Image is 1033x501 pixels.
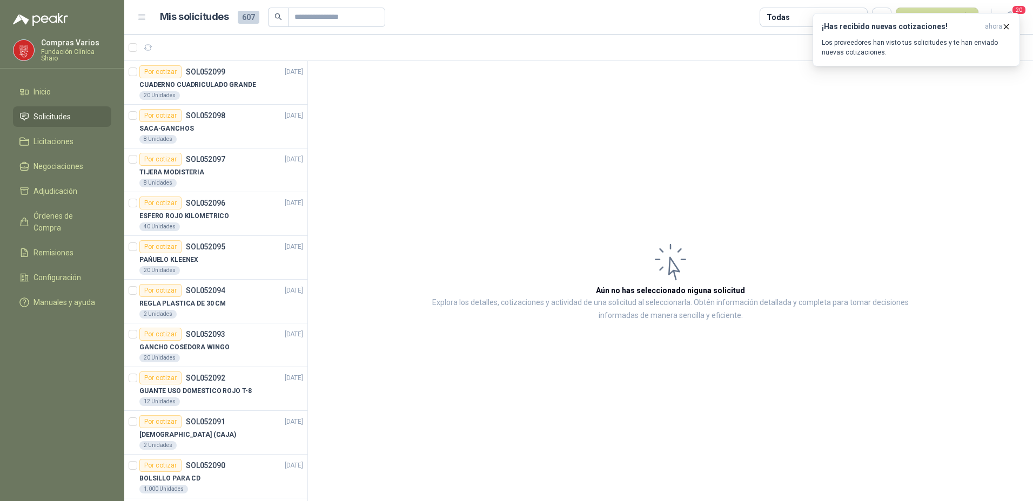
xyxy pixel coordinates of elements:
[124,455,307,498] a: Por cotizarSOL052090[DATE] BOLSILLO PARA CD1.000 Unidades
[186,462,225,469] p: SOL052090
[124,367,307,411] a: Por cotizarSOL052092[DATE] GUANTE USO DOMESTICO ROJO T-812 Unidades
[139,415,182,428] div: Por cotizar
[139,240,182,253] div: Por cotizar
[13,242,111,263] a: Remisiones
[139,135,177,144] div: 8 Unidades
[285,286,303,296] p: [DATE]
[285,417,303,427] p: [DATE]
[1001,8,1020,27] button: 20
[33,296,95,308] span: Manuales y ayuda
[285,154,303,165] p: [DATE]
[186,287,225,294] p: SOL052094
[13,181,111,201] a: Adjudicación
[139,167,204,178] p: TIJERA MODISTERIA
[13,156,111,177] a: Negociaciones
[139,65,182,78] div: Por cotizar
[822,22,981,31] h3: ¡Has recibido nuevas cotizaciones!
[139,342,229,353] p: GANCHO COSEDORA WINGO
[822,38,1011,57] p: Los proveedores han visto tus solicitudes y te han enviado nuevas cotizaciones.
[285,67,303,77] p: [DATE]
[33,210,101,234] span: Órdenes de Compra
[139,197,182,209] div: Por cotizar
[139,430,236,440] p: [DEMOGRAPHIC_DATA] (CAJA)
[124,236,307,280] a: Por cotizarSOL052095[DATE] PAŃUELO KLEENEX20 Unidades
[285,242,303,252] p: [DATE]
[33,111,71,123] span: Solicitudes
[139,328,182,341] div: Por cotizar
[186,374,225,382] p: SOL052092
[139,485,188,493] div: 1.000 Unidades
[13,206,111,238] a: Órdenes de Compra
[124,105,307,148] a: Por cotizarSOL052098[DATE] SACA-GANCHOS8 Unidades
[274,13,282,21] span: search
[160,9,229,25] h1: Mis solicitudes
[13,106,111,127] a: Solicitudes
[985,22,1002,31] span: ahora
[139,211,229,221] p: ESFERO ROJO KILOMETRICO
[186,243,225,250] p: SOL052095
[139,284,182,297] div: Por cotizar
[186,68,225,76] p: SOL052099
[139,266,180,275] div: 20 Unidades
[13,82,111,102] a: Inicio
[33,247,73,259] span: Remisiones
[813,13,1020,66] button: ¡Has recibido nuevas cotizaciones!ahora Los proveedores han visto tus solicitudes y te han enviad...
[596,285,745,296] h3: Aún no has seleccionado niguna solicitud
[124,323,307,367] a: Por cotizarSOL052093[DATE] GANCHO COSEDORA WINGO20 Unidades
[139,124,194,134] p: SACA-GANCHOS
[41,49,111,62] p: Fundación Clínica Shaio
[285,198,303,208] p: [DATE]
[285,461,303,471] p: [DATE]
[139,179,177,187] div: 8 Unidades
[896,8,978,27] button: Nueva solicitud
[139,473,200,484] p: BOLSILLO PARA CD
[139,222,180,231] div: 40 Unidades
[124,192,307,236] a: Por cotizarSOL052096[DATE] ESFERO ROJO KILOMETRICO40 Unidades
[41,39,111,46] p: Compras Varios
[13,292,111,313] a: Manuales y ayuda
[33,272,81,283] span: Configuración
[416,296,925,322] p: Explora los detalles, cotizaciones y actividad de una solicitud al seleccionarla. Obtén informaci...
[124,61,307,105] a: Por cotizarSOL052099[DATE] CUADERNO CUADRICULADO GRANDE20 Unidades
[139,109,182,122] div: Por cotizar
[186,112,225,119] p: SOL052098
[139,354,180,362] div: 20 Unidades
[238,11,259,24] span: 607
[139,310,177,319] div: 2 Unidades
[13,131,111,152] a: Licitaciones
[33,136,73,147] span: Licitaciones
[13,267,111,288] a: Configuración
[124,280,307,323] a: Por cotizarSOL052094[DATE] REGLA PLASTICA DE 30 CM2 Unidades
[14,40,34,60] img: Company Logo
[124,411,307,455] a: Por cotizarSOL052091[DATE] [DEMOGRAPHIC_DATA] (CAJA)2 Unidades
[186,155,225,163] p: SOL052097
[13,13,68,26] img: Logo peakr
[285,111,303,121] p: [DATE]
[767,11,789,23] div: Todas
[139,255,198,265] p: PAŃUELO KLEENEX
[186,199,225,207] p: SOL052096
[139,80,256,90] p: CUADERNO CUADRICULADO GRANDE
[285,373,303,383] p: [DATE]
[1011,5,1027,15] span: 20
[186,418,225,425] p: SOL052091
[33,185,77,197] span: Adjudicación
[139,153,182,166] div: Por cotizar
[285,329,303,340] p: [DATE]
[139,371,182,384] div: Por cotizar
[139,397,180,406] div: 12 Unidades
[186,330,225,338] p: SOL052093
[124,148,307,192] a: Por cotizarSOL052097[DATE] TIJERA MODISTERIA8 Unidades
[139,459,182,472] div: Por cotizar
[139,441,177,450] div: 2 Unidades
[33,86,51,98] span: Inicio
[139,299,226,309] p: REGLA PLASTICA DE 30 CM
[139,386,252,396] p: GUANTE USO DOMESTICO ROJO T-8
[33,160,83,172] span: Negociaciones
[139,91,180,100] div: 20 Unidades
